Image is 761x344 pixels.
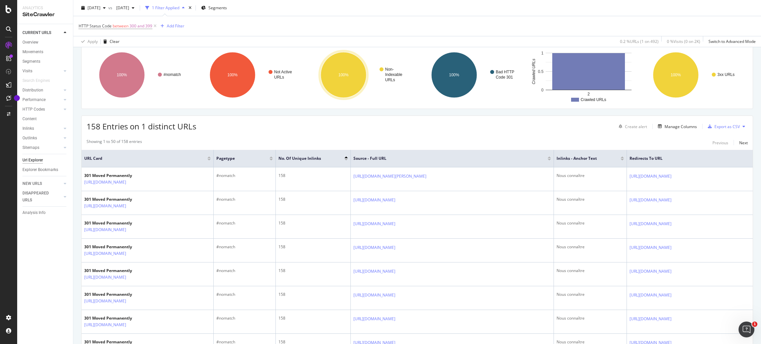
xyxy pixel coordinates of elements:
div: #nomatch [216,196,273,202]
a: DISAPPEARED URLS [22,190,62,204]
text: 1 [541,51,544,55]
a: [URL][DOMAIN_NAME] [84,274,126,281]
button: Create alert [616,121,647,132]
a: Analysis Info [22,209,68,216]
div: HTTP Codes [22,106,45,113]
div: #nomatch [216,173,273,179]
a: [URL][DOMAIN_NAME] [84,322,126,328]
div: 301 Moved Permanently [84,173,148,179]
div: 301 Moved Permanently [84,268,148,274]
div: #nomatch [216,244,273,250]
div: Movements [22,49,43,55]
div: 158 [278,196,348,202]
div: 158 [278,244,348,250]
div: Add Filter [167,23,184,29]
a: Inlinks [22,125,62,132]
div: Nous connaître [557,315,624,321]
text: Crawled URLs [531,59,536,84]
div: Segments [22,58,40,65]
button: [DATE] [114,3,137,13]
text: #nomatch [163,72,181,77]
div: NEW URLS [22,180,42,187]
a: Outlinks [22,135,62,142]
div: 301 Moved Permanently [84,292,148,297]
span: Redirects to URL [630,155,740,161]
a: [URL][DOMAIN_NAME] [630,244,671,251]
a: NEW URLS [22,180,62,187]
img: tab_keywords_by_traffic_grey.svg [75,38,80,44]
a: [URL][DOMAIN_NAME] [84,226,126,233]
div: 158 [278,268,348,274]
div: Performance [22,96,46,103]
button: Switch to Advanced Mode [706,36,756,47]
div: 158 [278,292,348,297]
svg: A chart. [529,46,637,104]
button: Previous [712,139,728,147]
div: Url Explorer [22,157,43,164]
a: Content [22,116,68,122]
text: Crawled URLs [581,97,606,102]
a: Sitemaps [22,144,62,151]
span: vs [108,5,114,11]
div: Content [22,116,37,122]
img: tab_domain_overview_orange.svg [27,38,32,44]
a: Distribution [22,87,62,94]
div: 301 Moved Permanently [84,315,148,321]
text: 3xx URLs [717,72,735,77]
a: Overview [22,39,68,46]
a: Visits [22,68,62,75]
a: Performance [22,96,62,103]
div: A chart. [419,46,526,104]
div: Visits [22,68,32,75]
button: Add Filter [158,22,184,30]
button: Next [739,139,748,147]
div: 158 [278,220,348,226]
text: Code 301 [496,75,513,80]
a: [URL][DOMAIN_NAME] [630,316,671,322]
div: #nomatch [216,315,273,321]
div: Export as CSV [714,124,740,129]
span: between [113,23,128,29]
svg: A chart. [308,46,416,104]
span: Inlinks - Anchor Text [557,155,611,161]
div: Outlinks [22,135,37,142]
text: 0.5 [538,69,544,74]
text: 0 [541,88,544,92]
a: Segments [22,58,68,65]
div: #nomatch [216,268,273,274]
button: [DATE] [79,3,108,13]
a: [URL][DOMAIN_NAME] [630,268,671,275]
div: Overview [22,39,38,46]
div: DISAPPEARED URLS [22,190,56,204]
text: 100% [338,73,348,77]
div: 158 [278,173,348,179]
div: Nous connaître [557,244,624,250]
div: Nous connaître [557,196,624,202]
a: Search Engines [22,77,56,84]
div: Domaine [34,39,51,43]
a: [URL][DOMAIN_NAME][PERSON_NAME] [353,173,426,180]
div: Switch to Advanced Mode [708,39,756,44]
span: 158 Entries on 1 distinct URLs [87,121,196,132]
a: Movements [22,49,68,55]
button: Manage Columns [655,122,697,130]
div: Distribution [22,87,43,94]
div: Nous connaître [557,220,624,226]
a: [URL][DOMAIN_NAME] [353,268,395,275]
img: website_grey.svg [11,17,16,22]
span: 300 and 399 [129,21,152,31]
div: Apply [88,39,98,44]
button: Clear [101,36,120,47]
text: Bad HTTP [496,70,514,74]
a: [URL][DOMAIN_NAME] [84,203,126,209]
a: [URL][DOMAIN_NAME] [353,221,395,227]
button: Segments [199,3,230,13]
a: [URL][DOMAIN_NAME] [353,316,395,322]
text: 2 [588,92,590,96]
div: Nous connaître [557,173,624,179]
div: SiteCrawler [22,11,68,18]
div: Sitemaps [22,144,39,151]
a: [URL][DOMAIN_NAME] [630,197,671,203]
text: URLs [274,75,284,80]
svg: A chart. [640,46,748,104]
